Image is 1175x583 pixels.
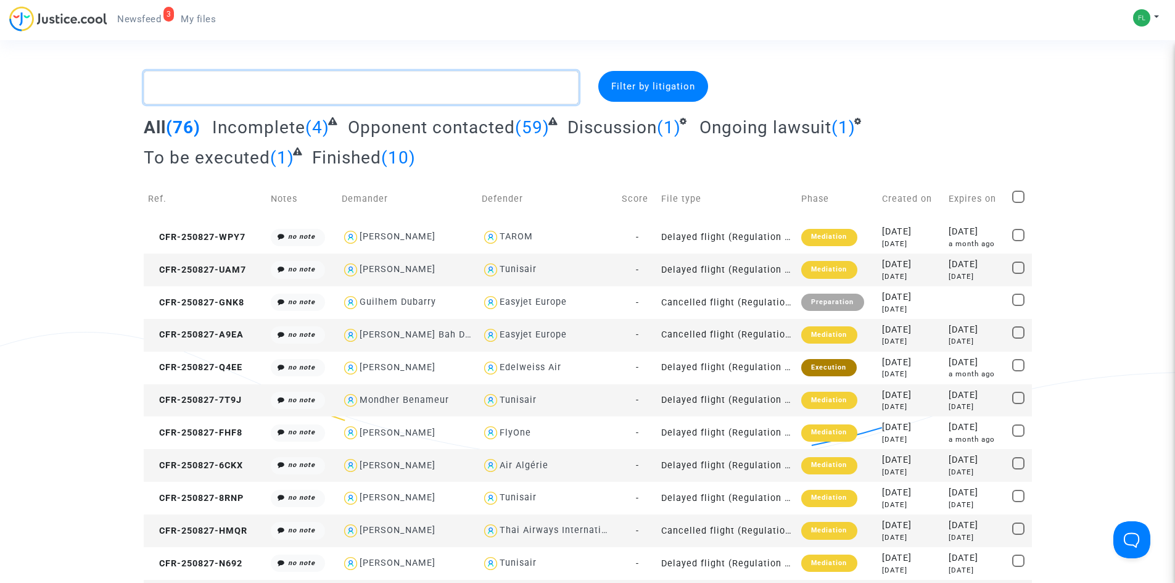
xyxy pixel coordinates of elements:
[1113,521,1150,558] iframe: Help Scout Beacon - Open
[882,421,940,434] div: [DATE]
[949,467,1004,478] div: [DATE]
[360,492,435,503] div: [PERSON_NAME]
[148,428,242,438] span: CFR-250827-FHF8
[882,239,940,249] div: [DATE]
[312,147,381,168] span: Finished
[831,117,855,138] span: (1)
[636,395,639,405] span: -
[882,532,940,543] div: [DATE]
[148,297,244,308] span: CFR-250827-GNK8
[949,532,1004,543] div: [DATE]
[617,177,658,221] td: Score
[611,81,695,92] span: Filter by litigation
[636,526,639,536] span: -
[636,460,639,471] span: -
[949,402,1004,412] div: [DATE]
[360,264,435,275] div: [PERSON_NAME]
[500,362,561,373] div: Edelweiss Air
[500,525,621,535] div: Thai Airways International
[657,352,797,384] td: Delayed flight (Regulation EC 261/2004)
[342,555,360,573] img: icon-user.svg
[797,177,878,221] td: Phase
[801,392,857,409] div: Mediation
[636,329,639,340] span: -
[117,14,161,25] span: Newsfeed
[342,522,360,540] img: icon-user.svg
[878,177,944,221] td: Created on
[148,460,243,471] span: CFR-250827-6CKX
[270,147,294,168] span: (1)
[949,519,1004,532] div: [DATE]
[266,177,337,221] td: Notes
[360,231,435,242] div: [PERSON_NAME]
[482,489,500,507] img: icon-user.svg
[148,362,242,373] span: CFR-250827-Q4EE
[348,117,515,138] span: Opponent contacted
[882,291,940,304] div: [DATE]
[482,261,500,279] img: icon-user.svg
[381,147,416,168] span: (10)
[944,177,1008,221] td: Expires on
[882,467,940,478] div: [DATE]
[882,552,940,565] div: [DATE]
[288,298,315,306] i: no note
[360,460,435,471] div: [PERSON_NAME]
[657,482,797,515] td: Delayed flight (Regulation EC 261/2004)
[305,117,329,138] span: (4)
[882,304,940,315] div: [DATE]
[288,559,315,567] i: no note
[288,526,315,534] i: no note
[882,389,940,402] div: [DATE]
[801,229,857,246] div: Mediation
[342,359,360,377] img: icon-user.svg
[107,10,171,28] a: 3Newsfeed
[657,221,797,254] td: Delayed flight (Regulation EC 261/2004)
[949,323,1004,337] div: [DATE]
[342,294,360,312] img: icon-user.svg
[500,231,533,242] div: TAROM
[166,117,200,138] span: (76)
[500,460,548,471] div: Air Algérie
[288,461,315,469] i: no note
[482,555,500,573] img: icon-user.svg
[801,424,857,442] div: Mediation
[148,493,244,503] span: CFR-250827-8RNP
[482,522,500,540] img: icon-user.svg
[882,336,940,347] div: [DATE]
[801,261,857,278] div: Mediation
[482,392,500,410] img: icon-user.svg
[482,228,500,246] img: icon-user.svg
[882,434,940,445] div: [DATE]
[171,10,226,28] a: My files
[148,558,242,569] span: CFR-250827-N692
[636,428,639,438] span: -
[801,294,864,311] div: Preparation
[949,500,1004,510] div: [DATE]
[567,117,657,138] span: Discussion
[949,565,1004,576] div: [DATE]
[288,396,315,404] i: no note
[360,525,435,535] div: [PERSON_NAME]
[882,486,940,500] div: [DATE]
[482,326,500,344] img: icon-user.svg
[482,294,500,312] img: icon-user.svg
[636,297,639,308] span: -
[882,565,940,576] div: [DATE]
[500,558,537,568] div: Tunisair
[288,428,315,436] i: no note
[163,7,175,22] div: 3
[949,421,1004,434] div: [DATE]
[657,117,681,138] span: (1)
[949,271,1004,282] div: [DATE]
[657,254,797,286] td: Delayed flight (Regulation EC 261/2004)
[148,265,246,275] span: CFR-250827-UAM7
[342,489,360,507] img: icon-user.svg
[949,434,1004,445] div: a month ago
[882,402,940,412] div: [DATE]
[949,258,1004,271] div: [DATE]
[500,264,537,275] div: Tunisair
[360,395,449,405] div: Mondher Benameur
[342,457,360,474] img: icon-user.svg
[342,261,360,279] img: icon-user.svg
[949,239,1004,249] div: a month ago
